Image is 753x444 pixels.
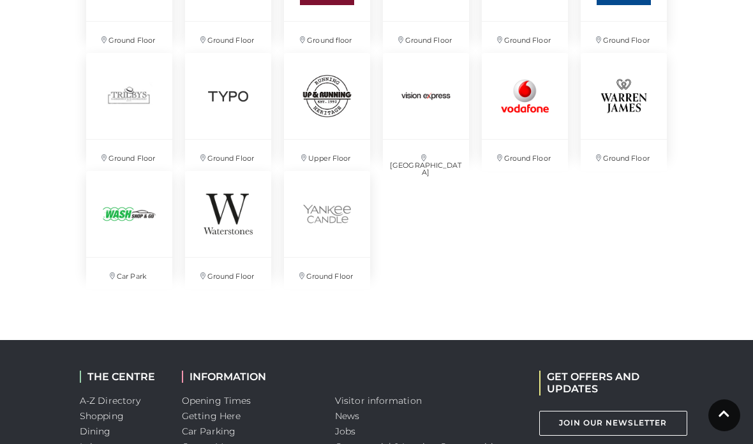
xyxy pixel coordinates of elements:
a: Ground Floor [80,47,179,165]
a: Ground Floor [278,165,376,283]
h2: INFORMATION [182,371,316,383]
img: Up & Running at Festival Place [284,53,370,139]
p: Car Park [86,258,172,289]
a: Ground Floor [179,165,278,283]
a: Ground Floor [179,47,278,165]
p: Ground floor [284,22,370,53]
p: Ground Floor [86,22,172,53]
p: Ground Floor [581,22,667,53]
h2: THE CENTRE [80,371,163,383]
a: Car Parking [182,426,235,437]
p: Ground Floor [482,22,568,53]
a: [GEOGRAPHIC_DATA] [376,47,475,165]
p: Ground Floor [284,258,370,289]
p: Ground Floor [86,140,172,171]
a: News [335,410,359,422]
p: Ground Floor [185,258,271,289]
a: Getting Here [182,410,241,422]
a: Opening Times [182,395,251,406]
p: Ground Floor [581,140,667,171]
p: Ground Floor [482,140,568,171]
img: Wash Shop and Go, Basingstoke, Festival Place, Hampshire [86,171,172,257]
p: Upper Floor [284,140,370,171]
a: Dining [80,426,111,437]
p: Ground Floor [185,22,271,53]
p: Ground Floor [383,22,469,53]
a: Join Our Newsletter [539,411,687,436]
a: Wash Shop and Go, Basingstoke, Festival Place, Hampshire Car Park [80,165,179,283]
a: Ground Floor [475,47,574,165]
a: Jobs [335,426,355,437]
h2: GET OFFERS AND UPDATES [539,371,673,395]
a: A-Z Directory [80,395,140,406]
a: Ground Floor [574,47,673,165]
a: Visitor information [335,395,422,406]
p: [GEOGRAPHIC_DATA] [383,140,469,185]
a: Shopping [80,410,124,422]
a: Up & Running at Festival Place Upper Floor [278,47,376,165]
p: Ground Floor [185,140,271,171]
